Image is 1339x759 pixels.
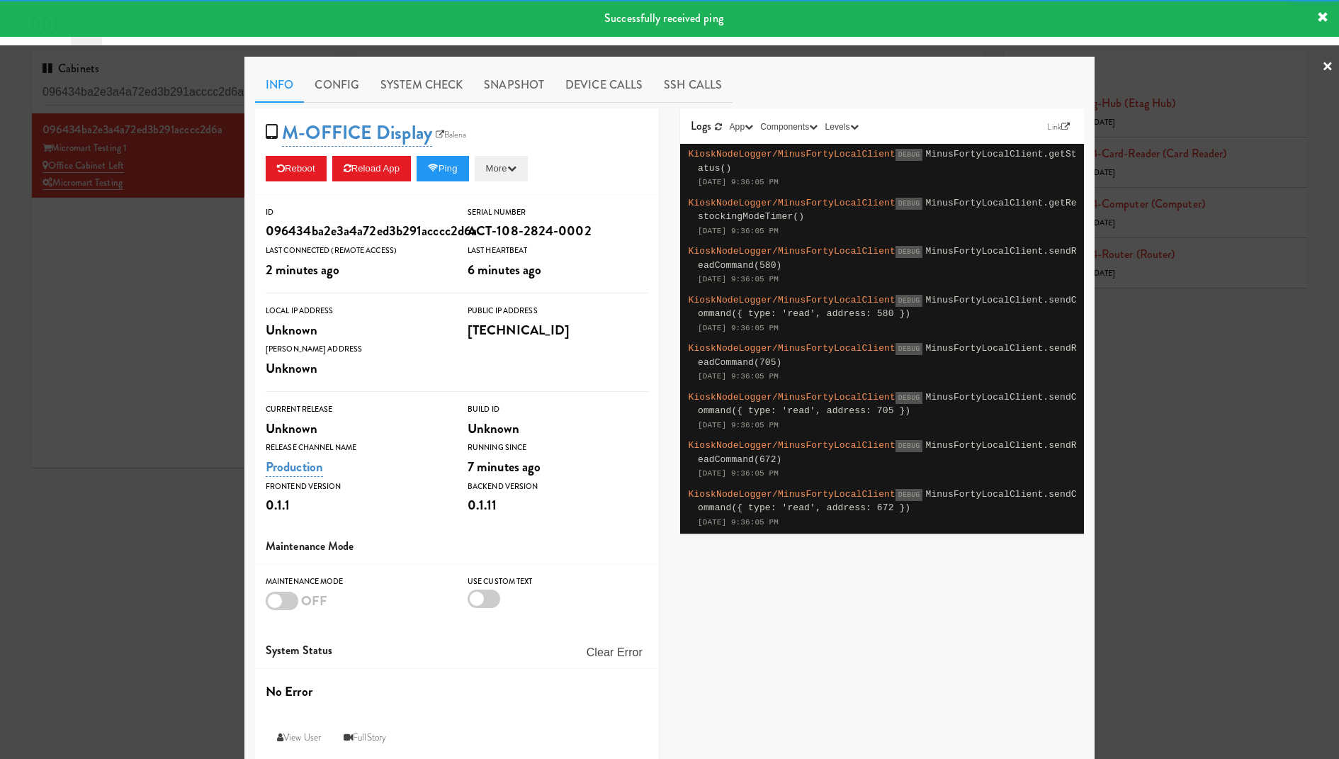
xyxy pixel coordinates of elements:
[698,343,1077,368] span: MinusFortyLocalClient.sendReadCommand(705)
[698,275,779,283] span: [DATE] 9:36:05 PM
[266,441,446,455] div: Release Channel Name
[1322,45,1333,89] a: ×
[332,156,411,181] button: Reload App
[698,392,1077,417] span: MinusFortyLocalClient.sendCommand({ type: 'read', address: 705 })
[896,246,923,258] span: DEBUG
[689,343,896,354] span: KioskNodeLogger/MinusFortyLocalClient
[896,198,923,210] span: DEBUG
[896,392,923,404] span: DEBUG
[698,372,779,381] span: [DATE] 9:36:05 PM
[266,356,446,381] div: Unknown
[266,575,446,589] div: Maintenance Mode
[266,680,648,704] div: No Error
[266,318,446,342] div: Unknown
[698,227,779,235] span: [DATE] 9:36:05 PM
[266,206,446,220] div: ID
[689,295,896,305] span: KioskNodeLogger/MinusFortyLocalClient
[266,260,339,279] span: 2 minutes ago
[432,128,470,142] a: Balena
[266,725,332,750] a: View User
[896,489,923,501] span: DEBUG
[266,480,446,494] div: Frontend Version
[468,206,648,220] div: Serial Number
[689,440,896,451] span: KioskNodeLogger/MinusFortyLocalClient
[468,575,648,589] div: Use Custom Text
[266,304,446,318] div: Local IP Address
[698,518,779,527] span: [DATE] 9:36:05 PM
[653,67,733,103] a: SSH Calls
[473,67,555,103] a: Snapshot
[698,489,1077,514] span: MinusFortyLocalClient.sendCommand({ type: 'read', address: 672 })
[475,156,528,181] button: More
[468,403,648,417] div: Build Id
[304,67,370,103] a: Config
[698,295,1077,320] span: MinusFortyLocalClient.sendCommand({ type: 'read', address: 580 })
[698,324,779,332] span: [DATE] 9:36:05 PM
[468,244,648,258] div: Last Heartbeat
[266,457,323,477] a: Production
[896,295,923,307] span: DEBUG
[468,417,648,441] div: Unknown
[282,119,432,147] a: M-OFFICE Display
[266,417,446,441] div: Unknown
[266,403,446,417] div: Current Release
[698,469,779,478] span: [DATE] 9:36:05 PM
[370,67,473,103] a: System Check
[468,480,648,494] div: Backend Version
[468,318,648,342] div: [TECHNICAL_ID]
[266,538,354,554] span: Maintenance Mode
[691,118,711,134] span: Logs
[1044,120,1073,134] a: Link
[468,493,648,517] div: 0.1.11
[896,440,923,452] span: DEBUG
[689,149,896,159] span: KioskNodeLogger/MinusFortyLocalClient
[581,640,648,665] button: Clear Error
[417,156,469,181] button: Ping
[821,120,861,134] button: Levels
[468,441,648,455] div: Running Since
[698,440,1077,465] span: MinusFortyLocalClient.sendReadCommand(672)
[266,219,446,243] div: 096434ba2e3a4a72ed3b291acccc2d6a
[468,304,648,318] div: Public IP Address
[266,342,446,356] div: [PERSON_NAME] Address
[468,457,541,476] span: 7 minutes ago
[698,149,1077,174] span: MinusFortyLocalClient.getStatus()
[726,120,757,134] button: App
[689,392,896,403] span: KioskNodeLogger/MinusFortyLocalClient
[698,178,779,186] span: [DATE] 9:36:05 PM
[896,343,923,355] span: DEBUG
[698,246,1077,271] span: MinusFortyLocalClient.sendReadCommand(580)
[332,725,397,750] a: FullStory
[757,120,821,134] button: Components
[555,67,653,103] a: Device Calls
[689,198,896,208] span: KioskNodeLogger/MinusFortyLocalClient
[689,489,896,500] span: KioskNodeLogger/MinusFortyLocalClient
[698,421,779,429] span: [DATE] 9:36:05 PM
[266,642,332,658] span: System Status
[255,67,304,103] a: Info
[896,149,923,161] span: DEBUG
[468,260,541,279] span: 6 minutes ago
[468,219,648,243] div: ACT-108-2824-0002
[689,246,896,257] span: KioskNodeLogger/MinusFortyLocalClient
[604,10,723,26] span: Successfully received ping
[266,156,327,181] button: Reboot
[266,493,446,517] div: 0.1.1
[301,591,327,610] span: OFF
[266,244,446,258] div: Last Connected (Remote Access)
